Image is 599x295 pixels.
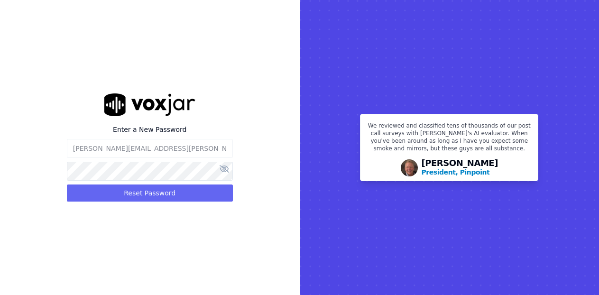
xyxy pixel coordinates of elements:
[366,122,532,156] p: We reviewed and classified tens of thousands of our post call surveys with [PERSON_NAME]'s AI eva...
[104,93,195,116] img: logo
[422,159,498,177] div: [PERSON_NAME]
[67,139,233,158] input: Email
[401,159,418,176] img: Avatar
[113,126,186,133] label: Enter a New Password
[422,167,490,177] p: President, Pinpoint
[67,184,233,202] button: Reset Password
